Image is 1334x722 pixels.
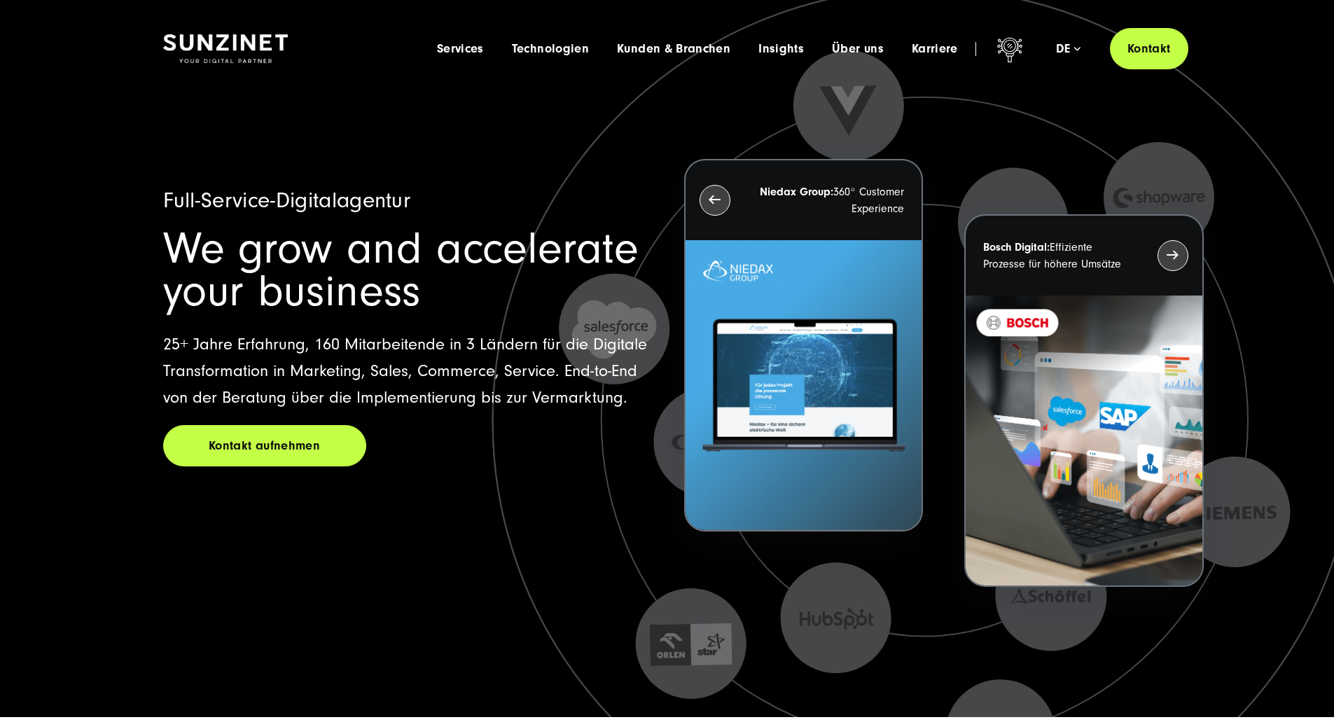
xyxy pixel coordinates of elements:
a: Services [437,42,484,56]
a: Karriere [912,42,958,56]
a: Insights [758,42,804,56]
button: Niedax Group:360° Customer Experience Letztes Projekt von Niedax. Ein Laptop auf dem die Niedax W... [684,159,923,532]
p: 25+ Jahre Erfahrung, 160 Mitarbeitende in 3 Ländern für die Digitale Transformation in Marketing,... [163,331,651,411]
a: Kontakt aufnehmen [163,425,366,466]
strong: Niedax Group: [760,186,833,198]
p: 360° Customer Experience [756,183,904,217]
span: We grow and accelerate your business [163,223,639,317]
a: Technologien [512,42,589,56]
a: Über uns [832,42,884,56]
p: Effiziente Prozesse für höhere Umsätze [983,239,1132,272]
img: BOSCH - Kundeprojekt - Digital Transformation Agentur SUNZINET [966,296,1202,586]
a: Kontakt [1110,28,1188,69]
div: de [1056,42,1081,56]
button: Bosch Digital:Effiziente Prozesse für höhere Umsätze BOSCH - Kundeprojekt - Digital Transformatio... [964,214,1203,588]
strong: Bosch Digital: [983,241,1050,254]
img: Letztes Projekt von Niedax. Ein Laptop auf dem die Niedax Website geöffnet ist, auf blauem Hinter... [686,240,922,531]
img: SUNZINET Full Service Digital Agentur [163,34,288,64]
a: Kunden & Branchen [617,42,730,56]
span: Full-Service-Digitalagentur [163,188,411,213]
